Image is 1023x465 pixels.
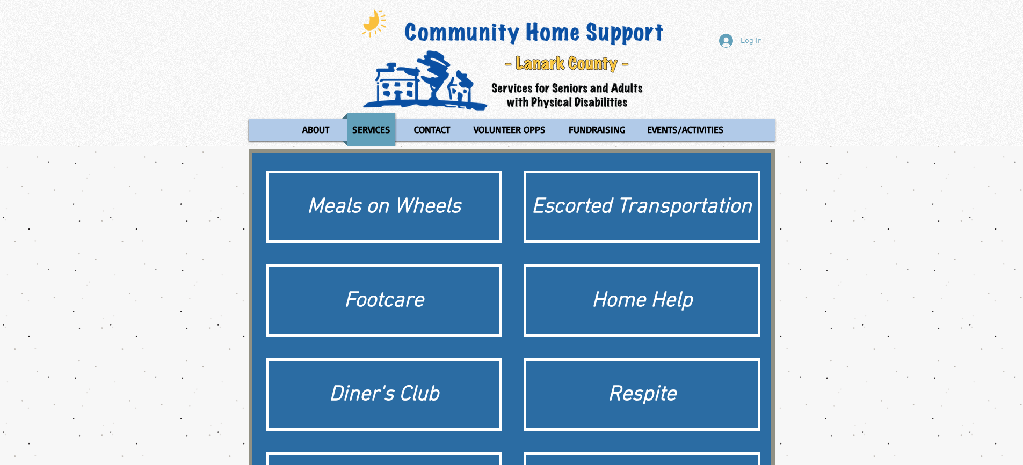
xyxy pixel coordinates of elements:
a: Home Help [524,264,760,337]
p: SERVICES [347,113,395,146]
p: EVENTS/ACTIVITIES [642,113,729,146]
a: Meals on Wheels [266,171,503,243]
a: FUNDRAISING [558,113,634,146]
button: Log In [712,31,770,51]
div: Respite [532,380,752,410]
a: Escorted Transportation [524,171,760,243]
div: Escorted Transportation [532,192,752,222]
a: EVENTS/ACTIVITIES [637,113,734,146]
a: ABOUT [292,113,339,146]
div: Home Help [532,286,752,316]
a: Diner's Club [266,358,503,431]
a: Footcare [266,264,503,337]
span: Log In [737,35,766,47]
p: FUNDRAISING [564,113,630,146]
p: CONTACT [409,113,455,146]
a: Respite [524,358,760,431]
a: SERVICES [342,113,401,146]
div: Meals on Wheels [274,192,495,222]
p: VOLUNTEER OPPS [469,113,550,146]
a: VOLUNTEER OPPS [463,113,556,146]
nav: Site [249,113,775,146]
a: CONTACT [403,113,461,146]
div: Diner's Club [274,380,495,410]
p: ABOUT [298,113,334,146]
div: Footcare [274,286,495,316]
